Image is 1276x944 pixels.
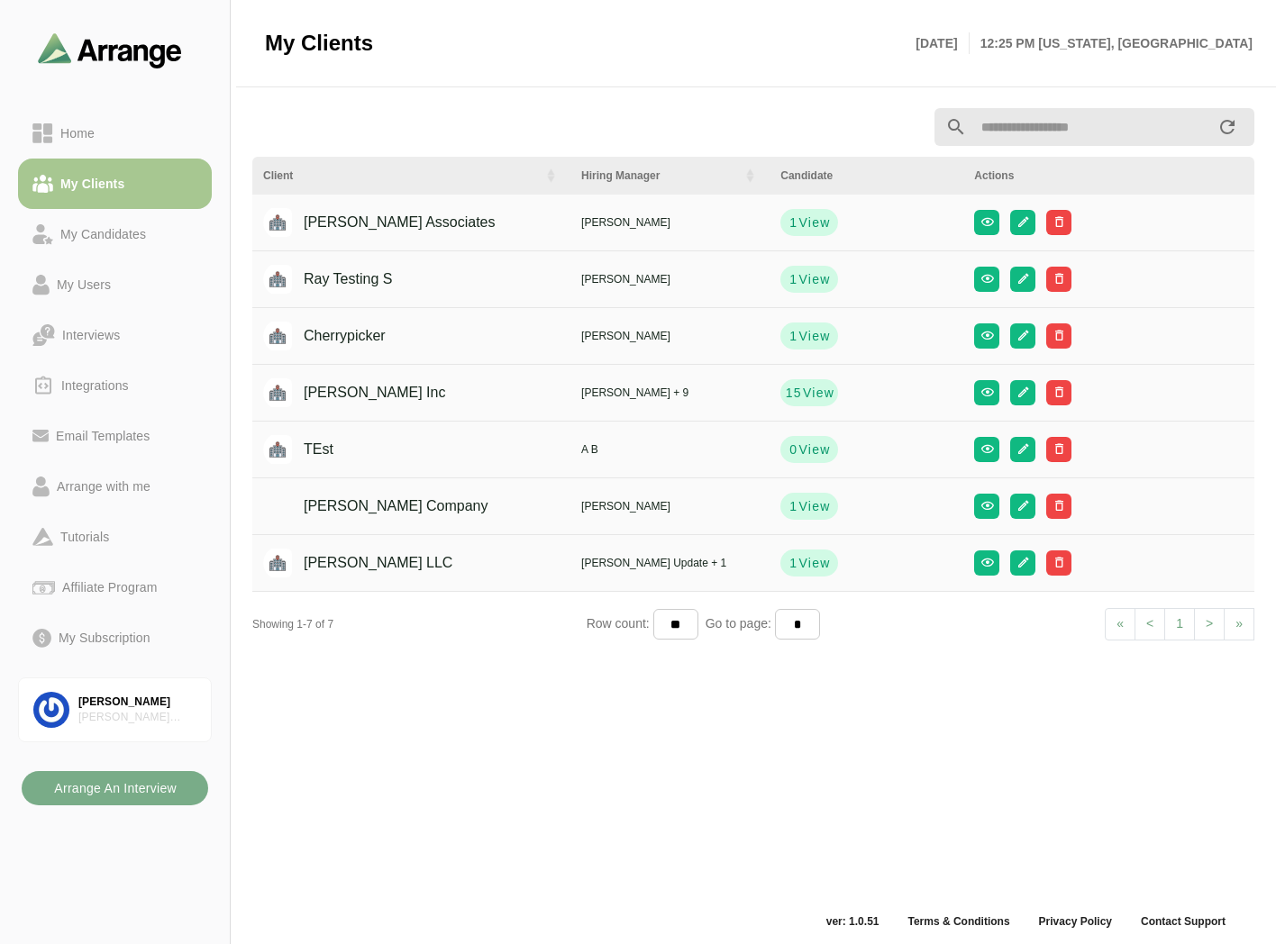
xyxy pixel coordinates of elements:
[788,440,797,458] strong: 0
[18,613,212,663] a: My Subscription
[263,378,292,407] img: placeholder logo
[780,168,952,184] div: Candidate
[54,375,136,396] div: Integrations
[50,274,118,295] div: My Users
[1126,914,1240,929] a: Contact Support
[916,32,969,54] p: [DATE]
[263,322,292,350] img: placeholder logo
[18,512,212,562] a: Tutorials
[276,432,333,467] div: TEst
[263,265,292,294] img: placeholder logo
[581,328,759,344] div: [PERSON_NAME]
[784,384,801,402] strong: 15
[49,425,157,447] div: Email Templates
[780,549,838,576] button: 1View
[53,526,116,548] div: Tutorials
[38,32,182,68] img: arrangeai-name-small-logo.4d2b8aee.svg
[18,461,212,512] a: Arrange with me
[788,327,797,345] strong: 1
[581,555,759,571] div: [PERSON_NAME] Update + 1
[812,914,894,929] span: ver: 1.0.51
[18,108,212,159] a: Home
[276,262,392,296] div: Ray Testing S
[55,324,127,346] div: Interviews
[78,710,196,725] div: [PERSON_NAME] Associates
[55,576,164,598] div: Affiliate Program
[797,270,830,288] span: View
[22,771,208,805] button: Arrange An Interview
[581,441,759,458] div: A B
[18,677,212,742] a: [PERSON_NAME][PERSON_NAME] Associates
[18,562,212,613] a: Affiliate Program
[276,546,452,580] div: [PERSON_NAME] LLC
[780,493,838,520] button: 1View
[802,384,834,402] span: View
[18,411,212,461] a: Email Templates
[276,376,445,410] div: [PERSON_NAME] Inc
[788,497,797,515] strong: 1
[18,360,212,411] a: Integrations
[797,213,830,231] span: View
[1025,914,1126,929] a: Privacy Policy
[970,32,1253,54] p: 12:25 PM [US_STATE], [GEOGRAPHIC_DATA]
[780,322,838,349] button: 1View
[18,209,212,259] a: My Candidates
[53,771,177,805] b: Arrange An Interview
[252,616,587,632] div: Showing 1-7 of 7
[788,213,797,231] strong: 1
[587,616,653,631] span: Row count:
[797,440,830,458] span: View
[276,489,488,523] div: [PERSON_NAME] Company
[276,319,386,353] div: Cherrypicker
[18,259,212,310] a: My Users
[18,310,212,360] a: Interviews
[1217,116,1238,138] i: appended action
[265,30,373,57] span: My Clients
[263,549,292,577] img: placeholder logo
[53,173,132,195] div: My Clients
[78,694,196,710] div: [PERSON_NAME]
[263,168,560,184] div: Client
[893,914,1024,929] a: Terms & Conditions
[581,385,759,401] div: [PERSON_NAME] + 9
[780,266,838,293] button: 1View
[263,208,292,237] img: placeholder logo
[788,270,797,288] strong: 1
[780,379,838,406] button: 15View
[276,205,496,240] div: [PERSON_NAME] Associates
[780,209,838,236] button: 1View
[581,498,759,514] div: [PERSON_NAME]
[581,214,759,231] div: [PERSON_NAME]
[51,627,158,649] div: My Subscription
[797,497,830,515] span: View
[53,223,153,245] div: My Candidates
[698,616,775,631] span: Go to page:
[797,554,830,572] span: View
[50,476,158,497] div: Arrange with me
[797,327,830,345] span: View
[780,436,838,463] button: 0View
[263,435,292,464] img: placeholder logo
[788,554,797,572] strong: 1
[18,159,212,209] a: My Clients
[581,271,759,287] div: [PERSON_NAME]
[974,168,1244,184] div: Actions
[581,168,759,184] div: Hiring Manager
[53,123,102,144] div: Home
